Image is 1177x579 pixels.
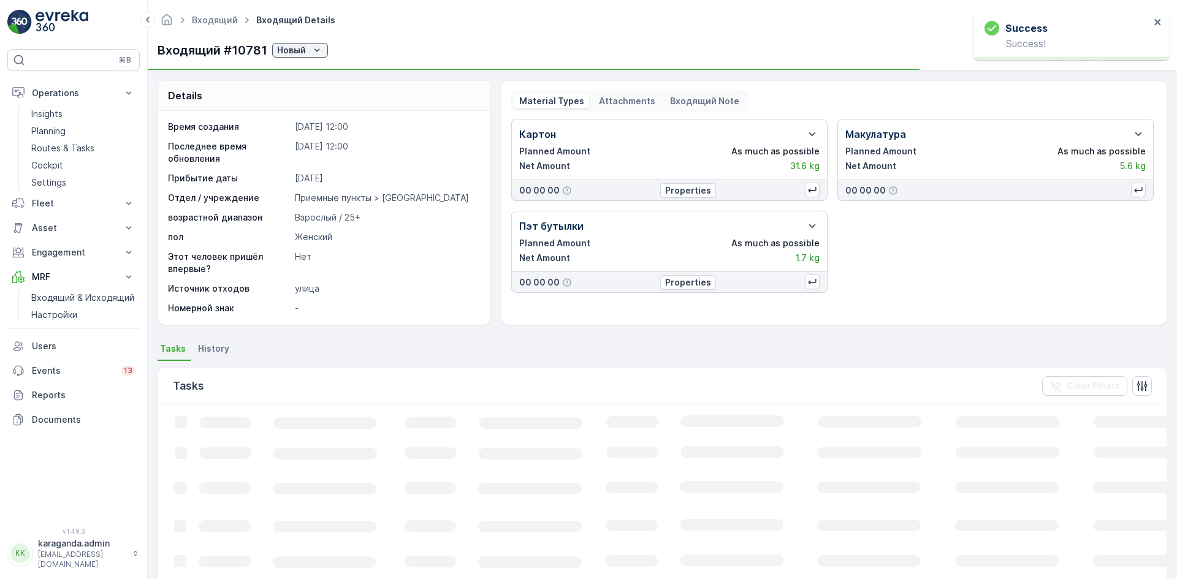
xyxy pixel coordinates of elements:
p: Insights [31,108,63,120]
h3: Success [1005,21,1048,36]
p: 31.6 kg [790,160,820,172]
a: Documents [7,407,140,432]
button: Properties [660,275,716,290]
p: возрастной диапазон [168,211,290,224]
p: Источник отходов [168,282,290,295]
p: Routes & Tasks [31,142,94,154]
p: Отдел / учреждение [168,192,290,204]
p: karaganda.admin [38,537,126,550]
p: Входящий Note [670,95,739,107]
p: 00 00 00 [845,184,886,197]
button: MRF [7,265,140,289]
p: Номерной знак [168,302,290,314]
p: Время создания [168,121,290,133]
a: Events13 [7,358,140,383]
div: Help Tooltip Icon [562,186,572,195]
p: Planned Amount [519,145,590,157]
p: [DATE] 12:00 [295,140,478,165]
p: [DATE] [295,172,478,184]
a: Входящий [192,15,238,25]
p: As much as possible [1057,145,1146,157]
p: Женский [295,231,478,243]
a: Settings [26,174,140,191]
p: Events [32,365,114,377]
a: Users [7,334,140,358]
p: ⌘B [119,55,131,65]
p: Net Amount [845,160,896,172]
p: Net Amount [519,252,570,264]
p: Planned Amount [845,145,916,157]
p: Reports [32,389,135,401]
p: пол [168,231,290,243]
p: Взрослый / 25+ [295,211,478,224]
p: улица [295,282,478,295]
p: - [295,302,478,314]
p: Operations [32,87,115,99]
p: Fleet [32,197,115,210]
p: Картон [519,127,556,142]
button: Asset [7,216,140,240]
a: Настройки [26,306,140,324]
a: Planning [26,123,140,140]
p: Этот человек пришёл впервые? [168,251,290,275]
p: [EMAIL_ADDRESS][DOMAIN_NAME] [38,550,126,569]
p: Users [32,340,135,352]
p: Макулатура [845,127,906,142]
p: Приемные пункты > [GEOGRAPHIC_DATA] [295,192,478,204]
div: KK [10,543,30,563]
p: Clear Filters [1067,380,1120,392]
p: Properties [665,276,711,289]
button: close [1154,17,1162,29]
p: Attachments [599,95,655,107]
p: Documents [32,414,135,426]
p: Asset [32,222,115,234]
p: Входящий & Исходящий [31,292,134,304]
p: Новый [277,44,306,56]
p: Последнее время обновления [168,140,290,165]
p: [DATE] 12:00 [295,121,478,133]
span: History [198,342,229,355]
a: Cockpit [26,157,140,174]
button: Properties [660,183,716,198]
span: Tasks [160,342,186,355]
a: Homepage [160,18,173,28]
p: Planning [31,125,66,137]
p: 13 [124,366,132,376]
p: As much as possible [731,237,820,249]
p: Пэт бутылки [519,219,584,233]
p: 1.7 kg [796,252,820,264]
p: 5.6 kg [1120,160,1146,172]
p: Settings [31,176,66,189]
button: Engagement [7,240,140,265]
p: 00 00 00 [519,276,560,289]
button: Clear Filters [1042,376,1127,396]
button: Operations [7,81,140,105]
p: As much as possible [731,145,820,157]
a: Reports [7,383,140,407]
p: Material Types [519,95,584,107]
p: Нет [295,251,478,275]
p: Details [168,88,202,103]
p: Tasks [173,377,204,395]
button: Новый [272,43,328,58]
a: Insights [26,105,140,123]
p: Planned Amount [519,237,590,249]
p: Cockpit [31,159,63,172]
div: Help Tooltip Icon [562,278,572,287]
p: Прибытие даты [168,172,290,184]
span: Входящий Details [254,14,338,26]
p: Настройки [31,309,77,321]
div: Help Tooltip Icon [888,186,898,195]
button: Fleet [7,191,140,216]
p: Входящий #10781 [158,41,267,59]
p: Net Amount [519,160,570,172]
a: Routes & Tasks [26,140,140,157]
button: KKkaraganda.admin[EMAIL_ADDRESS][DOMAIN_NAME] [7,537,140,569]
p: Properties [665,184,711,197]
p: MRF [32,271,115,283]
img: logo_light-DOdMpM7g.png [36,10,88,34]
img: logo [7,10,32,34]
p: Success! [985,38,1150,49]
p: Engagement [32,246,115,259]
p: 00 00 00 [519,184,560,197]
